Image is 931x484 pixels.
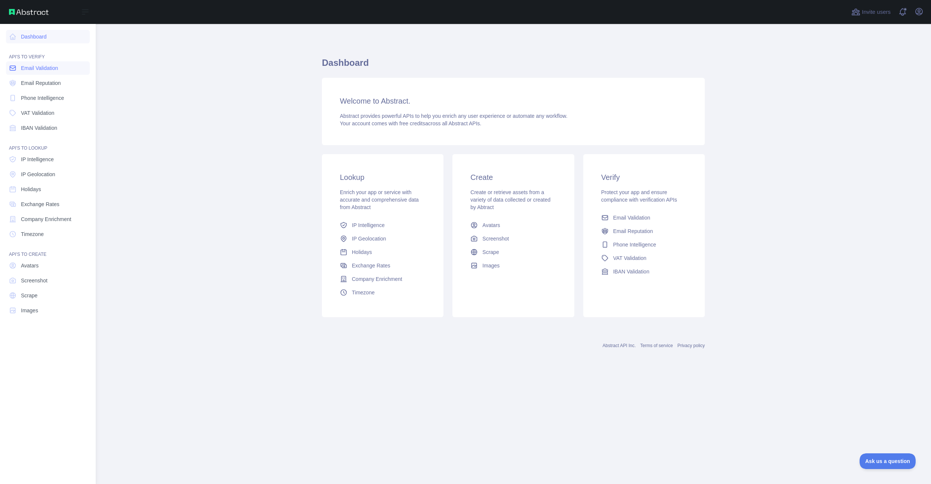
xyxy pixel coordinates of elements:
a: Holidays [337,245,428,259]
span: Scrape [482,248,499,256]
span: IBAN Validation [21,124,57,132]
span: Exchange Rates [21,200,59,208]
span: IP Geolocation [21,171,55,178]
span: Protect your app and ensure compliance with verification APIs [601,189,677,203]
a: Holidays [6,183,90,196]
span: Phone Intelligence [21,94,64,102]
span: Abstract provides powerful APIs to help you enrich any user experience or automate any workflow. [340,113,568,119]
span: Company Enrichment [21,215,71,223]
span: Holidays [21,186,41,193]
div: API'S TO LOOKUP [6,136,90,151]
a: Company Enrichment [337,272,428,286]
a: Avatars [467,218,559,232]
span: Screenshot [482,235,509,242]
a: Privacy policy [677,343,705,348]
span: Phone Intelligence [613,241,656,248]
a: Scrape [6,289,90,302]
a: Company Enrichment [6,212,90,226]
iframe: Toggle Customer Support [860,453,916,469]
span: Holidays [352,248,372,256]
h3: Welcome to Abstract. [340,96,687,106]
a: Email Reputation [598,224,690,238]
h3: Lookup [340,172,425,183]
span: Your account comes with across all Abstract APIs. [340,120,481,126]
a: Screenshot [6,274,90,287]
span: Create or retrieve assets from a variety of data collected or created by Abtract [470,189,550,210]
span: Avatars [21,262,39,269]
a: IBAN Validation [598,265,690,278]
span: Invite users [862,8,891,16]
button: Invite users [850,6,892,18]
a: VAT Validation [6,106,90,120]
span: Company Enrichment [352,275,402,283]
img: Abstract API [9,9,49,15]
span: VAT Validation [613,254,646,262]
a: Email Reputation [6,76,90,90]
span: Images [482,262,500,269]
a: IP Intelligence [337,218,428,232]
a: IP Geolocation [6,168,90,181]
span: Scrape [21,292,37,299]
a: Exchange Rates [337,259,428,272]
a: Terms of service [640,343,673,348]
a: Images [6,304,90,317]
h3: Create [470,172,556,183]
span: IP Geolocation [352,235,386,242]
a: Screenshot [467,232,559,245]
a: Phone Intelligence [6,91,90,105]
a: Phone Intelligence [598,238,690,251]
a: Images [467,259,559,272]
a: IP Geolocation [337,232,428,245]
span: Email Validation [613,214,650,221]
span: IP Intelligence [352,221,385,229]
a: Scrape [467,245,559,259]
span: Timezone [21,230,44,238]
a: Email Validation [6,61,90,75]
span: Email Validation [21,64,58,72]
a: Timezone [337,286,428,299]
span: Email Reputation [21,79,61,87]
a: Timezone [6,227,90,241]
div: API'S TO CREATE [6,242,90,257]
span: Email Reputation [613,227,653,235]
a: VAT Validation [598,251,690,265]
span: Timezone [352,289,375,296]
a: IP Intelligence [6,153,90,166]
span: Exchange Rates [352,262,390,269]
span: IBAN Validation [613,268,649,275]
a: IBAN Validation [6,121,90,135]
span: Screenshot [21,277,47,284]
div: API'S TO VERIFY [6,45,90,60]
a: Abstract API Inc. [603,343,636,348]
span: Enrich your app or service with accurate and comprehensive data from Abstract [340,189,419,210]
span: Images [21,307,38,314]
a: Avatars [6,259,90,272]
h1: Dashboard [322,57,705,75]
a: Email Validation [598,211,690,224]
span: IP Intelligence [21,156,54,163]
span: VAT Validation [21,109,54,117]
a: Exchange Rates [6,197,90,211]
span: free credits [399,120,425,126]
span: Avatars [482,221,500,229]
a: Dashboard [6,30,90,43]
h3: Verify [601,172,687,183]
